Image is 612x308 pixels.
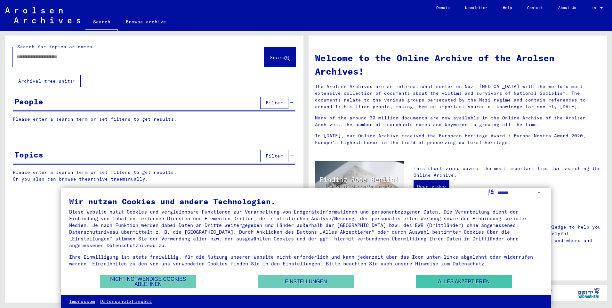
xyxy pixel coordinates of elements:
[69,198,543,205] div: Wir nutzen Cookies und andere Technologien.
[13,75,81,87] button: Archival tree units
[315,83,601,110] p: The Arolsen Archives are an international center on Nazi [MEDICAL_DATA] with the world’s most ext...
[315,133,601,146] p: In [DATE], our Online Archive received the European Heritage Award / Europa Nostra Award 2020, Eu...
[315,161,404,209] img: video.jpg
[592,5,596,10] mat-select-trigger: EN
[577,285,601,301] img: yv_logo.png
[17,44,92,50] mat-label: Search for topics or names
[118,14,174,29] a: Browse archive
[264,47,295,67] button: Search
[270,54,289,61] span: Search
[88,176,122,182] a: archive tree
[14,96,43,107] div: People
[266,100,283,106] span: Filter
[414,180,449,193] a: Open video
[85,14,118,31] a: Search
[69,254,543,267] div: Ihre Einwilligung ist stets freiwillig, für die Nutzung unserer Website nicht erforderlich und ka...
[315,51,601,78] h1: Welcome to the Online Archive of the Arolsen Archives!
[487,189,494,195] label: Sprache auswählen
[5,7,80,23] img: Arolsen_neg.svg
[416,275,512,288] button: Alles akzeptieren
[100,298,152,305] a: Datenschutzhinweis
[315,115,601,128] p: Many of the around 30 million documents are now available in the Online Archive of the Arolsen Ar...
[498,188,543,197] select: Sprache auswählen
[13,116,295,123] p: Please enter a search term or set filters to get results.
[260,150,288,162] button: Filter
[100,275,196,288] button: Nicht notwendige Cookies ablehnen
[69,298,95,305] a: Impressum
[266,153,283,159] span: Filter
[13,169,295,182] p: Please enter a search term or set filters to get results. Or you also can browse the manually.
[14,149,43,160] div: Topics
[414,165,601,179] p: This short video covers the most important tips for searching the Online Archive.
[258,275,354,288] button: Einstellungen
[69,208,543,249] div: Diese Website nutzt Cookies und vergleichbare Funktionen zur Verarbeitung von Endgeräteinformatio...
[260,97,288,109] button: Filter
